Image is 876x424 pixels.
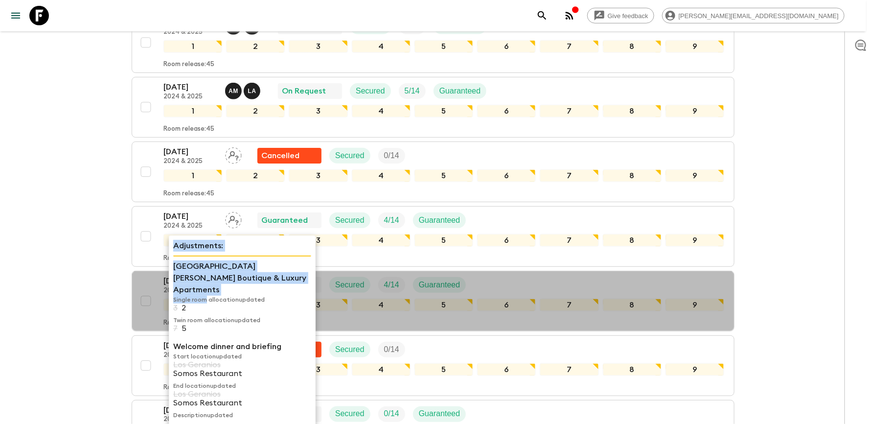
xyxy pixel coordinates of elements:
span: Alex Manzaba - Mainland, Luis Altamirano - Galapagos [225,86,262,94]
p: Twin room allocation updated [173,316,311,324]
span: Give feedback [602,12,654,20]
div: 7 [540,169,599,182]
p: Secured [335,408,365,420]
p: Room release: 45 [163,190,214,198]
div: 4 [352,363,411,376]
div: 8 [603,105,662,118]
button: menu [6,6,25,25]
p: 2024 & 2025 [163,416,217,424]
div: Trip Fill [378,406,405,422]
div: 6 [477,299,536,311]
div: 9 [666,299,724,311]
p: A M [229,87,238,95]
div: 2 [226,40,285,53]
p: [DATE] [163,340,217,352]
div: 1 [163,234,222,247]
div: 4 [352,299,411,311]
div: 7 [540,105,599,118]
div: Trip Fill [378,212,405,228]
div: 9 [666,363,724,376]
div: 5 [415,234,473,247]
p: Somos Restaurant [173,369,311,378]
div: 3 [289,363,347,376]
div: 7 [540,234,599,247]
div: 9 [666,40,724,53]
p: [DATE] [163,275,217,287]
div: 8 [603,363,662,376]
p: [GEOGRAPHIC_DATA][PERSON_NAME] Boutique & Luxury Apartments [173,260,311,296]
div: 6 [477,105,536,118]
p: Single room allocation updated [173,296,311,304]
p: On Request [282,85,326,97]
p: 0 / 14 [384,408,399,420]
p: [DATE] [163,81,217,93]
p: Room release: 45 [163,255,214,262]
div: 3 [289,169,347,182]
p: 2024 & 2025 [163,222,217,230]
p: Guaranteed [261,214,308,226]
div: Trip Fill [378,148,405,164]
div: 8 [603,40,662,53]
p: 2024 & 2025 [163,158,217,165]
div: 4 [352,40,411,53]
p: [DATE] [163,211,217,222]
p: Adjustments: [173,240,311,252]
div: 1 [163,105,222,118]
div: Trip Fill [399,83,426,99]
p: [DATE] [163,146,217,158]
p: Guaranteed [419,279,461,291]
p: 7 [173,324,178,333]
p: Secured [356,85,385,97]
div: 2 [226,169,285,182]
div: 7 [540,363,599,376]
div: 7 [540,299,599,311]
p: [DATE] [163,404,217,416]
p: Los Geranios [173,390,311,399]
p: 2024 & 2025 [163,287,217,295]
p: 2024 & 2025 [163,93,217,101]
p: 0 / 14 [384,344,399,355]
p: Somos Restaurant [173,399,311,407]
p: Los Geranios [173,360,311,369]
p: Welcome dinner and briefing [173,341,311,353]
p: 5 / 14 [405,85,420,97]
div: 6 [477,40,536,53]
div: 9 [666,105,724,118]
div: 5 [415,363,473,376]
p: 5 [182,324,186,333]
div: 6 [477,169,536,182]
div: 8 [603,299,662,311]
div: 5 [415,299,473,311]
div: 2 [226,105,285,118]
div: 9 [666,169,724,182]
p: 2024 & 2025 [163,352,217,359]
p: 2 [182,304,186,312]
p: Guaranteed [419,214,461,226]
div: 3 [289,299,347,311]
p: Room release: 45 [163,61,214,69]
p: Secured [335,279,365,291]
p: L A [248,87,256,95]
div: 5 [415,105,473,118]
p: Description updated [173,411,311,419]
p: 2024 & 2025 [163,28,217,36]
div: 4 [352,234,411,247]
p: Cancelled [261,150,300,162]
div: 9 [666,234,724,247]
p: Secured [335,214,365,226]
div: 3 [289,40,347,53]
div: 5 [415,40,473,53]
div: 6 [477,363,536,376]
div: 5 [415,169,473,182]
p: Start location updated [173,353,311,360]
p: 0 / 14 [384,150,399,162]
span: Assign pack leader [225,150,242,158]
p: Secured [335,150,365,162]
div: 8 [603,169,662,182]
div: Trip Fill [378,342,405,357]
p: Room release: 45 [163,319,214,327]
div: 1 [163,299,222,311]
button: search adventures [532,6,552,25]
div: 7 [540,40,599,53]
p: Guaranteed [419,408,461,420]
